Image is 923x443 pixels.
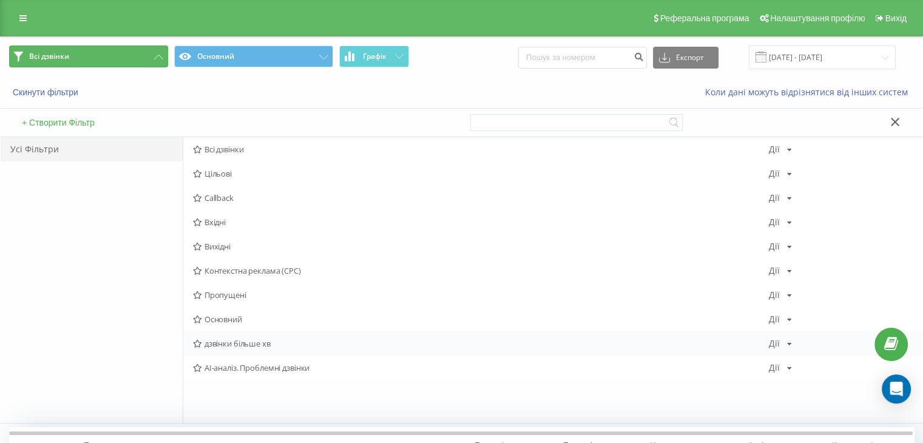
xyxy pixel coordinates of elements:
span: AI-аналіз. Проблемні дзвінки [193,364,769,372]
span: Основний [193,315,769,323]
button: Закрити [887,117,904,129]
button: Основний [174,46,333,67]
div: Дії [769,266,780,275]
a: Коли дані можуть відрізнятися вiд інших систем [705,86,914,98]
span: Контекстна реклама (CPC) [193,266,769,275]
div: Усі Фільтри [1,137,183,161]
div: Дії [769,339,780,348]
button: + Створити Фільтр [18,117,98,128]
span: Вихід [885,13,907,23]
div: Дії [769,194,780,202]
input: Пошук за номером [518,47,647,69]
span: Вихідні [193,242,769,251]
span: дзвінки більше хв [193,339,769,348]
span: Пропущені [193,291,769,299]
span: Всі дзвінки [29,52,69,61]
button: Скинути фільтри [9,87,84,98]
span: Реферальна програма [660,13,749,23]
div: Дії [769,218,780,226]
span: Налаштування профілю [770,13,865,23]
div: Дії [769,169,780,178]
div: Дії [769,364,780,372]
div: Дії [769,315,780,323]
span: Вхідні [193,218,769,226]
button: Графік [339,46,409,67]
span: Цільові [193,169,769,178]
div: Open Intercom Messenger [882,374,911,404]
button: Всі дзвінки [9,46,168,67]
div: Дії [769,145,780,154]
button: Експорт [653,47,718,69]
span: Всі дзвінки [193,145,769,154]
div: Дії [769,291,780,299]
span: Callback [193,194,769,202]
div: Дії [769,242,780,251]
span: Графік [363,52,387,61]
